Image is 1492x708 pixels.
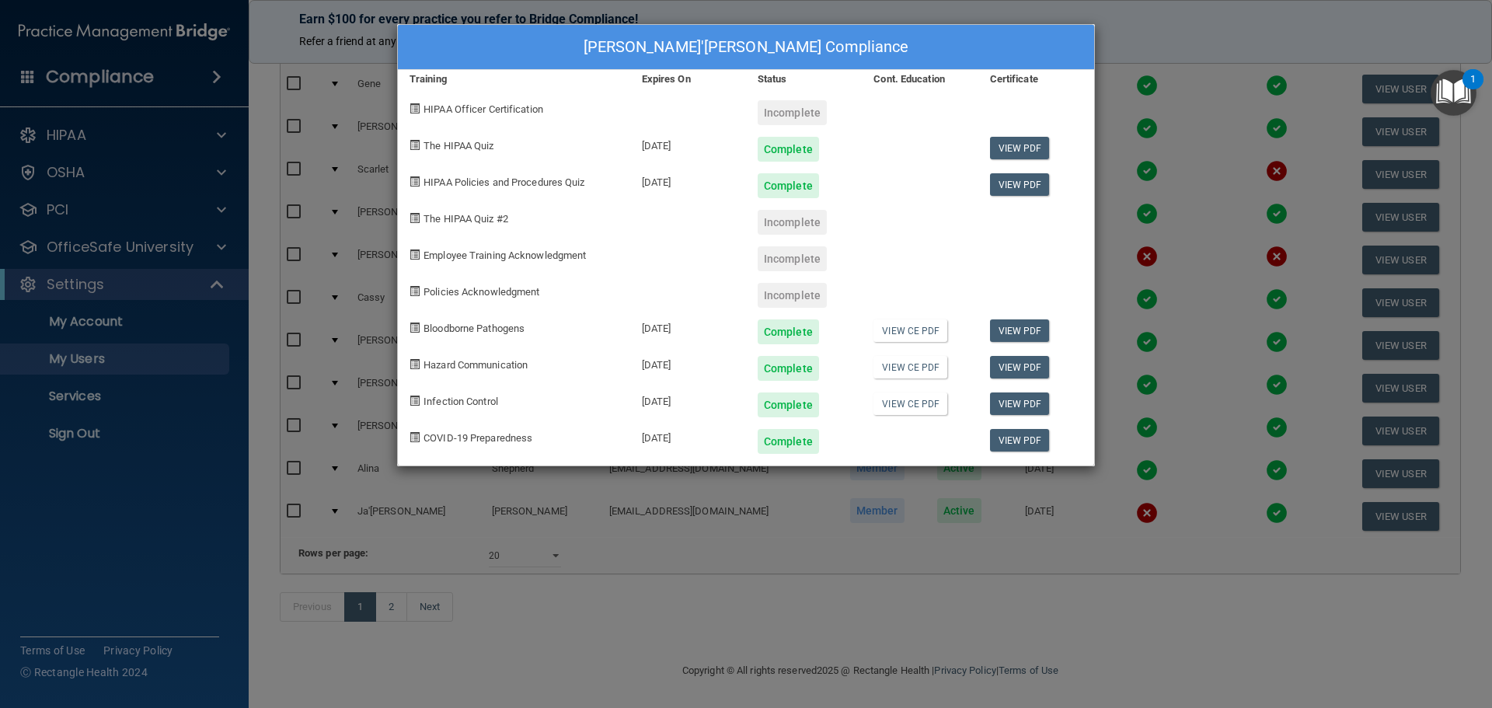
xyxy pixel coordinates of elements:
[630,417,746,454] div: [DATE]
[630,344,746,381] div: [DATE]
[1470,79,1476,99] div: 1
[758,210,827,235] div: Incomplete
[424,249,586,261] span: Employee Training Acknowledgment
[873,319,947,342] a: View CE PDF
[424,103,543,115] span: HIPAA Officer Certification
[990,392,1050,415] a: View PDF
[758,100,827,125] div: Incomplete
[424,213,508,225] span: The HIPAA Quiz #2
[978,70,1094,89] div: Certificate
[424,176,584,188] span: HIPAA Policies and Procedures Quiz
[758,319,819,344] div: Complete
[758,429,819,454] div: Complete
[990,356,1050,378] a: View PDF
[990,137,1050,159] a: View PDF
[873,392,947,415] a: View CE PDF
[1431,70,1476,116] button: Open Resource Center, 1 new notification
[758,356,819,381] div: Complete
[758,137,819,162] div: Complete
[746,70,862,89] div: Status
[424,396,498,407] span: Infection Control
[630,381,746,417] div: [DATE]
[630,70,746,89] div: Expires On
[758,392,819,417] div: Complete
[424,286,539,298] span: Policies Acknowledgment
[630,308,746,344] div: [DATE]
[424,140,493,152] span: The HIPAA Quiz
[873,356,947,378] a: View CE PDF
[990,429,1050,452] a: View PDF
[424,323,525,334] span: Bloodborne Pathogens
[424,359,528,371] span: Hazard Communication
[990,319,1050,342] a: View PDF
[424,432,532,444] span: COVID-19 Preparedness
[398,25,1094,70] div: [PERSON_NAME]'[PERSON_NAME] Compliance
[630,125,746,162] div: [DATE]
[990,173,1050,196] a: View PDF
[862,70,978,89] div: Cont. Education
[398,70,630,89] div: Training
[758,173,819,198] div: Complete
[758,246,827,271] div: Incomplete
[630,162,746,198] div: [DATE]
[758,283,827,308] div: Incomplete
